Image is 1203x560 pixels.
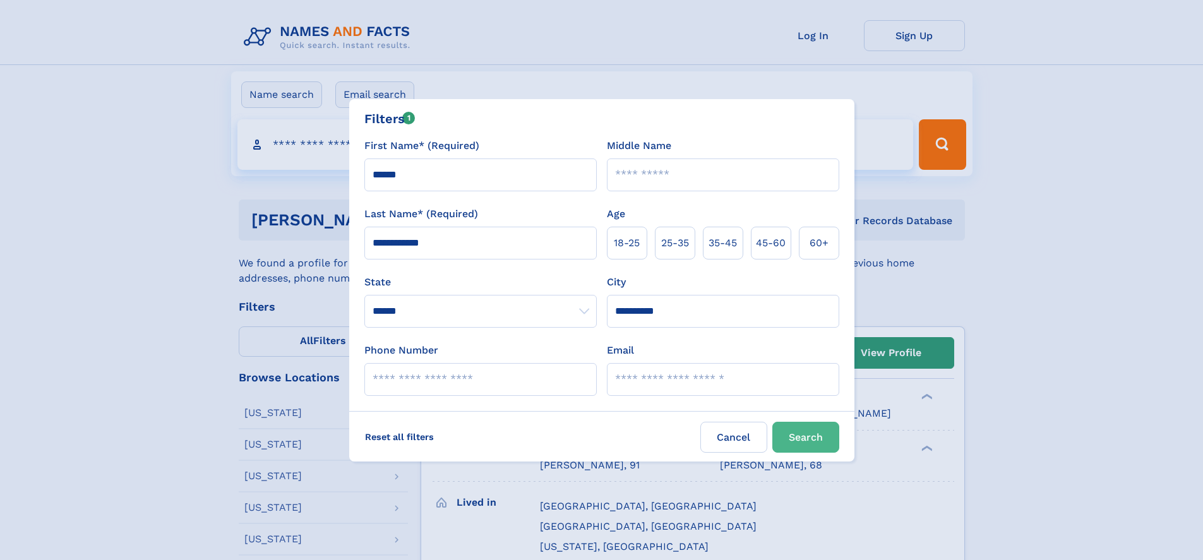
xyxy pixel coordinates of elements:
[810,235,829,251] span: 60+
[364,138,479,153] label: First Name* (Required)
[607,275,626,290] label: City
[607,343,634,358] label: Email
[700,422,767,453] label: Cancel
[661,235,689,251] span: 25‑35
[772,422,839,453] button: Search
[756,235,786,251] span: 45‑60
[364,343,438,358] label: Phone Number
[364,206,478,222] label: Last Name* (Required)
[607,206,625,222] label: Age
[614,235,640,251] span: 18‑25
[364,275,597,290] label: State
[709,235,737,251] span: 35‑45
[364,109,416,128] div: Filters
[357,422,442,452] label: Reset all filters
[607,138,671,153] label: Middle Name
